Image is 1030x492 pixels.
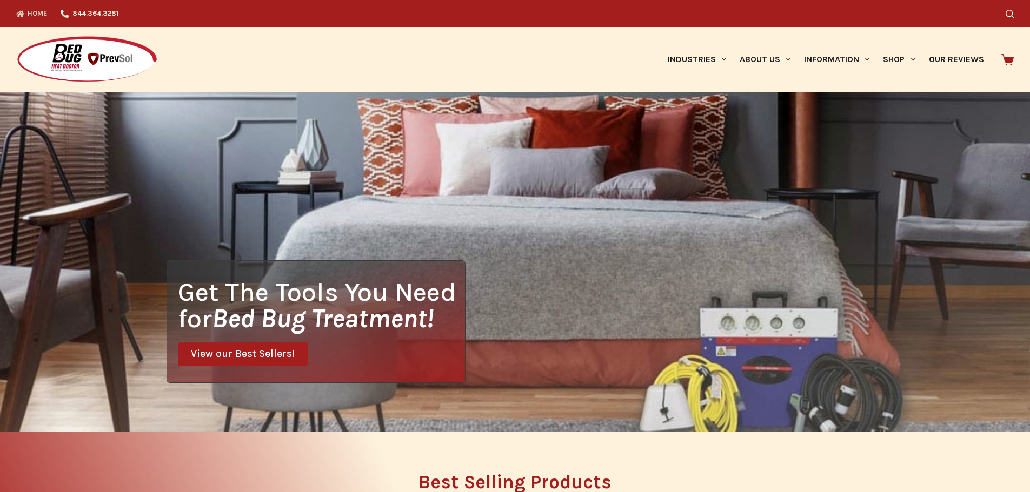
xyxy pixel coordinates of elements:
[922,27,991,92] a: Our Reviews
[178,279,465,332] h1: Get The Tools You Need for
[661,27,733,92] a: Industries
[167,473,864,491] h2: Best Selling Products
[191,349,295,359] span: View our Best Sellers!
[212,303,434,334] i: Bed Bug Treatment!
[733,27,797,92] a: About Us
[661,27,991,92] nav: Primary
[876,27,922,92] a: Shop
[16,36,158,84] img: Prevsol/Bed Bug Heat Doctor
[798,27,876,92] a: Information
[1006,10,1014,18] button: Search
[178,342,308,366] a: View our Best Sellers!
